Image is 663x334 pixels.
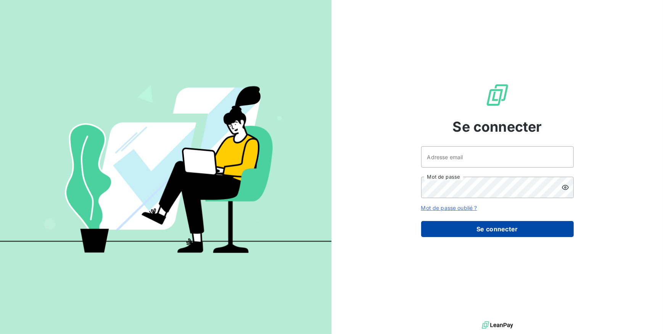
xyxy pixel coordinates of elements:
[421,205,477,211] a: Mot de passe oublié ?
[482,319,513,331] img: logo
[421,146,574,168] input: placeholder
[421,221,574,237] button: Se connecter
[485,83,510,107] img: Logo LeanPay
[453,116,542,137] span: Se connecter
